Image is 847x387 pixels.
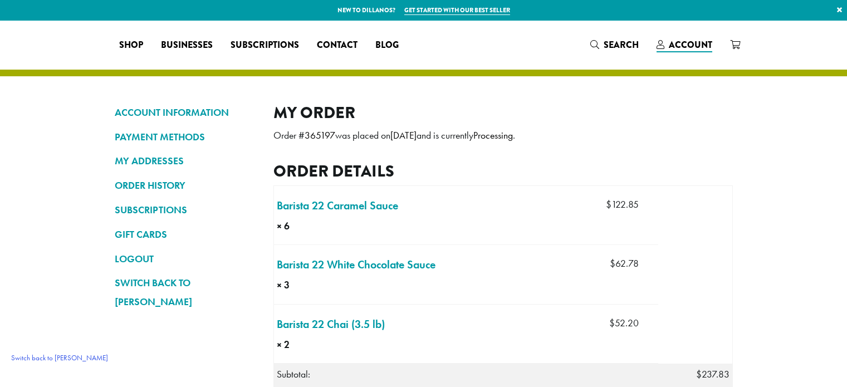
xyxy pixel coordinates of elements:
strong: × 2 [277,337,316,352]
a: Switch back to [PERSON_NAME] [115,273,257,311]
span: Businesses [161,38,213,52]
span: $ [610,257,615,270]
span: Blog [375,38,399,52]
bdi: 122.85 [606,198,639,210]
a: Shop [110,36,152,54]
span: Account [669,38,712,51]
a: PAYMENT METHODS [115,128,257,146]
mark: [DATE] [390,129,417,141]
a: Get started with our best seller [404,6,510,15]
a: LOGOUT [115,249,257,268]
a: MY ADDRESSES [115,151,257,170]
mark: 365197 [305,129,335,141]
h2: Order details [273,161,733,181]
span: $ [609,317,615,329]
a: ORDER HISTORY [115,176,257,195]
span: $ [696,368,702,380]
span: Contact [317,38,358,52]
span: Shop [119,38,143,52]
a: Barista 22 Caramel Sauce [277,197,398,214]
h2: My Order [273,103,733,123]
bdi: 52.20 [609,317,639,329]
strong: × 6 [277,219,320,233]
a: Switch back to [PERSON_NAME] [6,349,114,367]
bdi: 62.78 [610,257,639,270]
a: Barista 22 White Chocolate Sauce [277,256,435,273]
span: Search [604,38,639,51]
span: Subscriptions [231,38,299,52]
strong: × 3 [277,278,331,292]
mark: Processing [473,129,513,141]
a: Search [581,36,648,54]
a: GIFT CARDS [115,225,257,244]
p: Order # was placed on and is currently . [273,126,733,145]
a: ACCOUNT INFORMATION [115,103,257,122]
th: Subtotal: [273,364,658,385]
a: Barista 22 Chai (3.5 lb) [277,316,385,332]
span: $ [606,198,611,210]
a: SUBSCRIPTIONS [115,200,257,219]
span: 237.83 [696,368,730,380]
